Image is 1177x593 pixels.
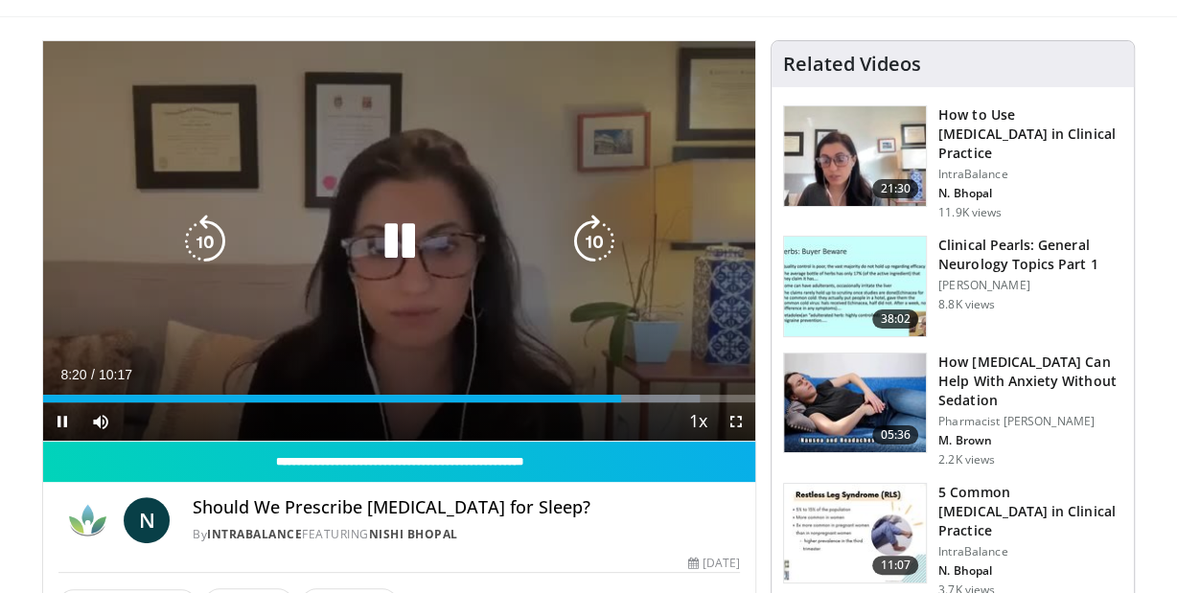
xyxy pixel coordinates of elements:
p: IntraBalance [938,167,1122,182]
img: 7bfe4765-2bdb-4a7e-8d24-83e30517bd33.150x105_q85_crop-smart_upscale.jpg [784,354,926,453]
h4: Should We Prescribe [MEDICAL_DATA] for Sleep? [193,497,740,518]
video-js: Video Player [43,41,755,442]
a: 38:02 Clinical Pearls: General Neurology Topics Part 1 [PERSON_NAME] 8.8K views [783,236,1122,337]
p: 8.8K views [938,297,995,312]
span: 05:36 [872,425,918,445]
p: N. Bhopal [938,563,1122,579]
button: Mute [81,402,120,441]
a: IntraBalance [207,526,302,542]
button: Pause [43,402,81,441]
img: 91ec4e47-6cc3-4d45-a77d-be3eb23d61cb.150x105_q85_crop-smart_upscale.jpg [784,237,926,336]
span: 38:02 [872,309,918,329]
h4: Related Videos [783,53,921,76]
p: M. Brown [938,433,1122,448]
h3: How to Use [MEDICAL_DATA] in Clinical Practice [938,105,1122,163]
p: N. Bhopal [938,186,1122,201]
div: By FEATURING [193,526,740,543]
a: 21:30 How to Use [MEDICAL_DATA] in Clinical Practice IntraBalance N. Bhopal 11.9K views [783,105,1122,220]
p: 2.2K views [938,452,995,468]
h3: Clinical Pearls: General Neurology Topics Part 1 [938,236,1122,274]
div: [DATE] [688,555,740,572]
p: [PERSON_NAME] [938,278,1122,293]
span: 10:17 [99,367,132,382]
button: Fullscreen [717,402,755,441]
p: 11.9K views [938,205,1002,220]
h3: 5 Common [MEDICAL_DATA] in Clinical Practice [938,483,1122,540]
img: e41a58fc-c8b3-4e06-accc-3dd0b2ae14cc.150x105_q85_crop-smart_upscale.jpg [784,484,926,583]
a: N [124,497,170,543]
p: IntraBalance [938,544,1122,559]
a: Nishi Bhopal [369,526,458,542]
p: Pharmacist [PERSON_NAME] [938,414,1122,429]
img: IntraBalance [58,497,116,543]
span: / [91,367,95,382]
span: 21:30 [872,179,918,198]
img: 662646f3-24dc-48fd-91cb-7f13467e765c.150x105_q85_crop-smart_upscale.jpg [784,106,926,206]
button: Playback Rate [679,402,717,441]
h3: How [MEDICAL_DATA] Can Help With Anxiety Without Sedation [938,353,1122,410]
span: 8:20 [60,367,86,382]
span: 11:07 [872,556,918,575]
div: Progress Bar [43,395,755,402]
a: 05:36 How [MEDICAL_DATA] Can Help With Anxiety Without Sedation Pharmacist [PERSON_NAME] M. Brown... [783,353,1122,468]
